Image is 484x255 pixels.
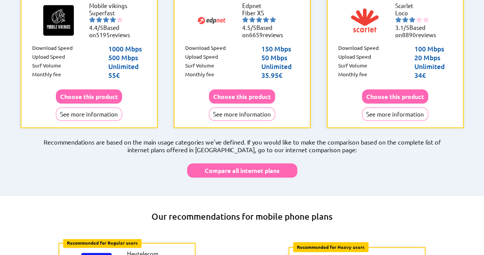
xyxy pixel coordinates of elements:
p: Download Speed [32,44,73,53]
a: See more information [56,110,122,118]
li: Loco [395,9,441,16]
p: 1000 Mbps [108,44,146,53]
img: starnr4 [110,16,116,23]
p: 500 Mbps [108,53,146,62]
a: See more information [362,110,428,118]
button: Compare all internet plans [187,163,297,178]
b: Recommended for Heavy users [297,244,365,250]
p: 20 Mbps [414,53,452,62]
li: Based on reviews [395,24,441,38]
button: See more information [209,107,275,121]
img: Logo of Edpnet [196,5,227,36]
img: Logo of Mobile vikings [43,5,74,36]
img: starnr3 [256,16,262,23]
li: Superfast [89,9,135,16]
img: starnr2 [249,16,255,23]
img: starnr3 [409,16,415,23]
p: Recommendations are based on the main usage categories we've defined. If you would like to make t... [13,138,472,153]
span: 8890 [402,31,416,38]
a: Compare all internet plans [187,160,297,178]
b: Recommended for Regular users [67,240,138,246]
span: 3.1/5 [395,24,409,31]
p: 50 Mbps [261,53,299,62]
button: Choose this product [56,89,122,104]
img: starnr2 [402,16,408,23]
img: starnr5 [423,16,429,23]
img: starnr3 [103,16,109,23]
p: Upload Speed [185,53,218,62]
li: Based on reviews [242,24,288,38]
span: 6659 [249,31,263,38]
li: Mobile vikings [89,2,135,9]
p: Unlimited [108,62,146,71]
button: See more information [56,107,122,121]
span: 4.4/5 [89,24,103,31]
p: 100 Mbps [414,44,452,53]
img: starnr4 [263,16,269,23]
p: Surf Volume [338,62,367,71]
p: Surf Volume [32,62,61,71]
p: Monthly fee [338,71,367,79]
p: Upload Speed [338,53,371,62]
li: Edpnet [242,2,288,9]
li: Fiber XS [242,9,288,16]
p: Download Speed [338,44,379,53]
h2: Our recommendations for mobile phone plans [12,211,472,222]
button: Choose this product [209,89,275,104]
img: starnr1 [89,16,95,23]
p: Monthly fee [185,71,214,79]
img: Logo of Scarlet [349,5,380,36]
img: starnr1 [242,16,248,23]
p: Monthly fee [32,71,61,79]
p: Unlimited [414,62,452,71]
button: See more information [362,107,428,121]
p: Unlimited [261,62,299,71]
p: Download Speed [185,44,226,53]
a: See more information [209,110,275,118]
li: Scarlet [395,2,441,9]
p: 34€ [414,71,452,79]
p: Upload Speed [32,53,65,62]
a: Choose this product [362,93,428,100]
img: starnr2 [96,16,102,23]
a: Choose this product [209,93,275,100]
span: 4.5/5 [242,24,256,31]
p: 55€ [108,71,146,79]
p: 150 Mbps [261,44,299,53]
button: Choose this product [362,89,428,104]
img: starnr4 [416,16,422,23]
li: Based on reviews [89,24,135,38]
img: starnr5 [117,16,123,23]
p: 35.95€ [261,71,299,79]
span: 5195 [96,31,110,38]
img: starnr5 [270,16,276,23]
a: Choose this product [56,93,122,100]
img: starnr1 [395,16,401,23]
p: Surf Volume [185,62,214,71]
